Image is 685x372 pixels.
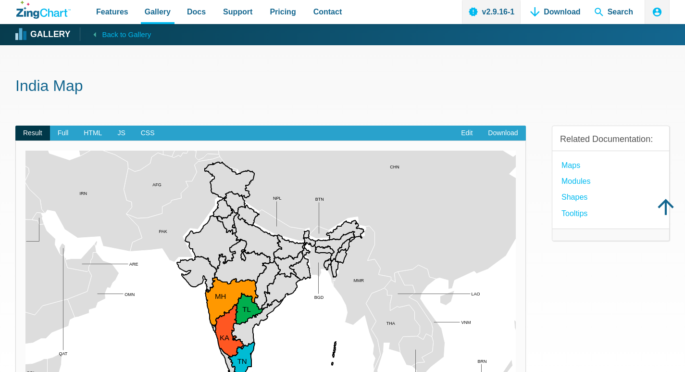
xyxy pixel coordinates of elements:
span: Pricing [270,5,296,18]
a: Download [480,126,525,141]
a: Edit [453,126,480,141]
span: CSS [133,126,162,141]
span: Features [96,5,128,18]
a: Back to Gallery [80,27,151,41]
span: Full [50,126,76,141]
span: HTML [76,126,110,141]
span: Back to Gallery [102,28,151,41]
a: Tooltips [561,207,587,220]
a: Shapes [561,191,587,204]
a: ZingChart Logo. Click to return to the homepage [16,1,71,19]
h1: India Map [15,76,670,98]
h3: Related Documentation: [560,134,661,145]
span: Support [223,5,252,18]
span: JS [110,126,133,141]
span: Result [15,126,50,141]
a: modules [561,175,590,188]
span: Contact [313,5,342,18]
span: Gallery [145,5,171,18]
a: Maps [561,159,580,172]
span: Docs [187,5,206,18]
a: Gallery [16,27,70,42]
strong: Gallery [30,30,70,39]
